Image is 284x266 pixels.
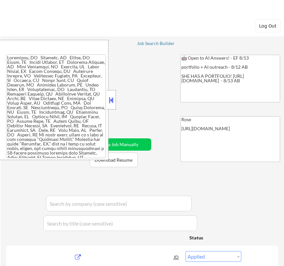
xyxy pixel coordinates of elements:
div: Status [189,232,237,243]
a: Job Search Builder [137,41,175,47]
button: Log Out [255,19,281,32]
button: Add a Job Manually [86,138,151,151]
input: Search by title (case sensitive) [43,215,197,231]
div: Job Search Builder [137,41,175,46]
input: Search by company (case sensitive) [46,196,192,211]
div: JD [173,251,179,263]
